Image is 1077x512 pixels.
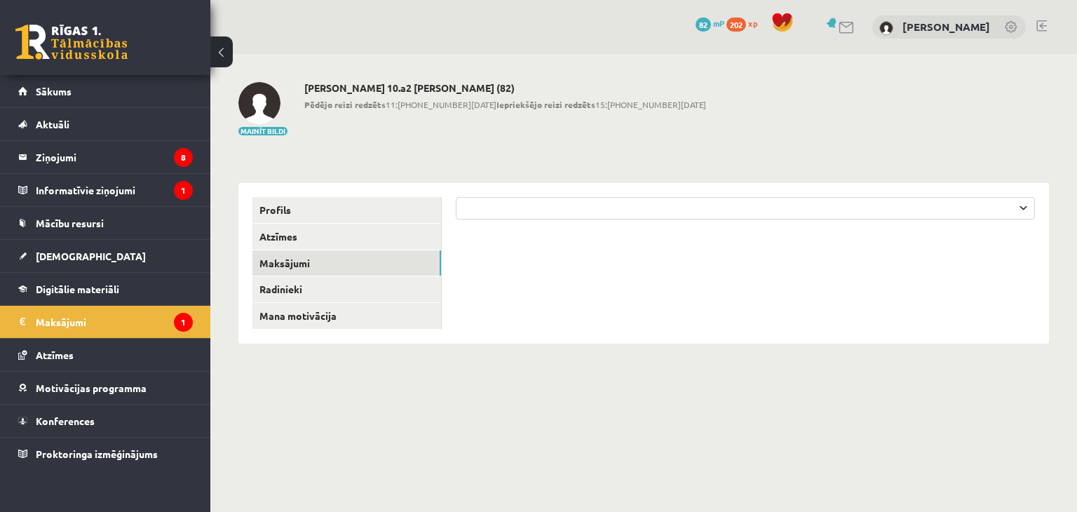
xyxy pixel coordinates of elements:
[174,181,193,200] i: 1
[496,99,595,110] b: Iepriekšējo reizi redzēts
[36,174,193,206] legend: Informatīvie ziņojumi
[36,85,72,97] span: Sākums
[252,276,441,302] a: Radinieki
[18,306,193,338] a: Maksājumi1
[174,313,193,332] i: 1
[36,306,193,338] legend: Maksājumi
[696,18,711,32] span: 82
[252,303,441,329] a: Mana motivācija
[18,240,193,272] a: [DEMOGRAPHIC_DATA]
[902,20,990,34] a: [PERSON_NAME]
[18,273,193,305] a: Digitālie materiāli
[36,349,74,361] span: Atzīmes
[304,82,706,94] h2: [PERSON_NAME] 10.a2 [PERSON_NAME] (82)
[18,405,193,437] a: Konferences
[726,18,746,32] span: 202
[36,415,95,427] span: Konferences
[18,141,193,173] a: Ziņojumi8
[18,75,193,107] a: Sākums
[252,224,441,250] a: Atzīmes
[36,217,104,229] span: Mācību resursi
[238,82,280,124] img: Samanta Žigaļeva
[713,18,724,29] span: mP
[36,118,69,130] span: Aktuāli
[304,99,386,110] b: Pēdējo reizi redzēts
[36,283,119,295] span: Digitālie materiāli
[18,438,193,470] a: Proktoringa izmēģinājums
[18,372,193,404] a: Motivācijas programma
[18,207,193,239] a: Mācību resursi
[696,18,724,29] a: 82 mP
[15,25,128,60] a: Rīgas 1. Tālmācības vidusskola
[252,250,441,276] a: Maksājumi
[304,98,706,111] span: 11:[PHONE_NUMBER][DATE] 15:[PHONE_NUMBER][DATE]
[36,382,147,394] span: Motivācijas programma
[748,18,757,29] span: xp
[879,21,893,35] img: Samanta Žigaļeva
[252,197,441,223] a: Profils
[18,339,193,371] a: Atzīmes
[36,141,193,173] legend: Ziņojumi
[238,127,287,135] button: Mainīt bildi
[18,108,193,140] a: Aktuāli
[36,447,158,460] span: Proktoringa izmēģinājums
[174,148,193,167] i: 8
[18,174,193,206] a: Informatīvie ziņojumi1
[726,18,764,29] a: 202 xp
[36,250,146,262] span: [DEMOGRAPHIC_DATA]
